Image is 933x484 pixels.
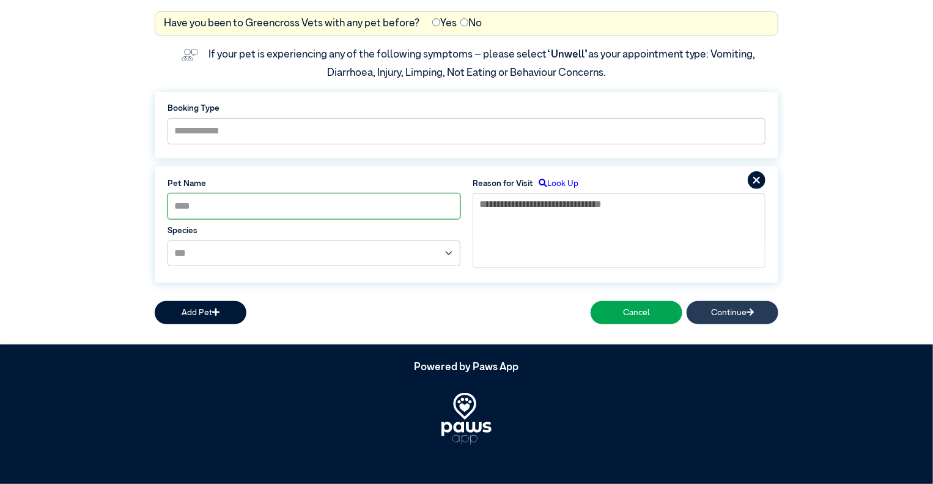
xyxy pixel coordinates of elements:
[168,177,460,190] label: Pet Name
[460,16,482,32] label: No
[432,18,440,26] input: Yes
[460,18,468,26] input: No
[155,301,246,324] button: Add Pet
[164,16,420,32] label: Have you been to Greencross Vets with any pet before?
[441,393,492,445] img: PawsApp
[432,16,457,32] label: Yes
[687,301,778,324] button: Continue
[168,225,460,237] label: Species
[533,177,578,190] label: Look Up
[208,50,758,78] label: If your pet is experiencing any of the following symptoms – please select as your appointment typ...
[473,177,533,190] label: Reason for Visit
[155,362,778,374] h5: Powered by Paws App
[177,45,202,65] img: vet
[591,301,682,324] button: Cancel
[547,50,588,60] span: “Unwell”
[168,102,765,114] label: Booking Type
